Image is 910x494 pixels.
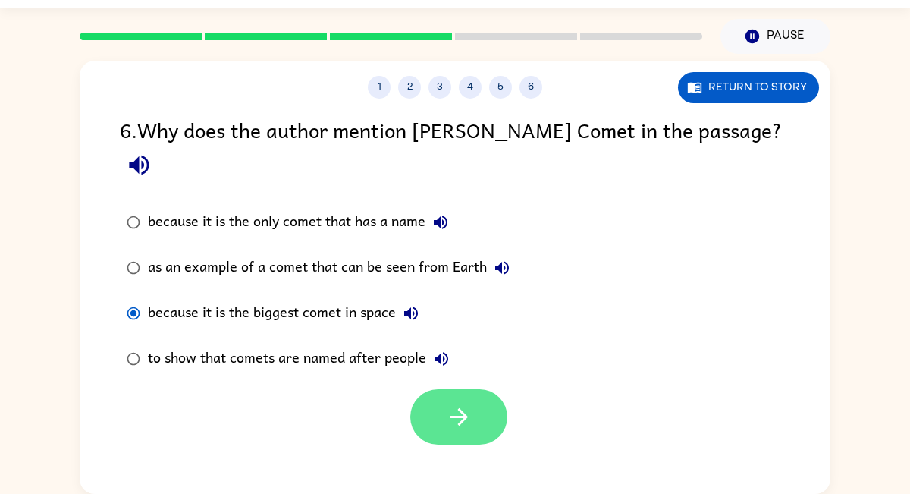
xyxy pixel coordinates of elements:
[426,344,457,374] button: to show that comets are named after people
[148,207,456,238] div: because it is the only comet that has a name
[120,114,790,184] div: 6 . Why does the author mention [PERSON_NAME] Comet in the passage?
[398,76,421,99] button: 2
[396,298,426,329] button: because it is the biggest comet in space
[678,72,819,103] button: Return to story
[519,76,542,99] button: 6
[487,253,517,283] button: as an example of a comet that can be seen from Earth
[425,207,456,238] button: because it is the only comet that has a name
[368,76,391,99] button: 1
[148,298,426,329] div: because it is the biggest comet in space
[489,76,512,99] button: 5
[428,76,451,99] button: 3
[459,76,482,99] button: 4
[720,19,830,54] button: Pause
[148,344,457,374] div: to show that comets are named after people
[148,253,517,283] div: as an example of a comet that can be seen from Earth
